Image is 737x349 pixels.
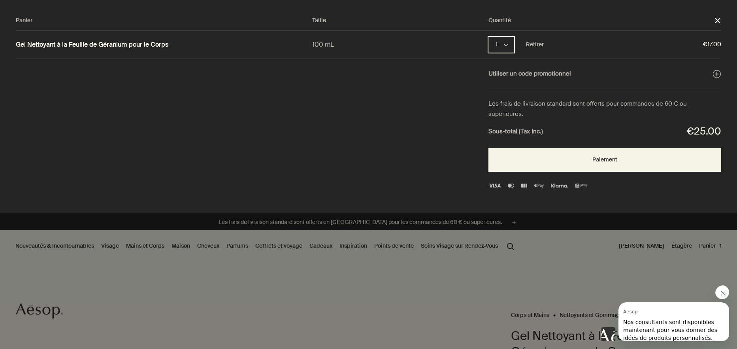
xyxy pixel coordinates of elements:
img: klarna (1) [551,184,568,188]
button: Quantité 1 [488,37,514,53]
strong: Sous-total (Tax Inc.) [488,127,543,137]
span: €17.00 [544,40,721,50]
div: Aesop dit « Nos consultants sont disponibles maintenant pour vous donner des idées de produits pe... [601,285,729,341]
button: Utiliser un code promotionnel [488,69,721,79]
div: Les frais de livraison standard sont offerts pour commandes de 60 € ou supérieures. [488,99,721,119]
img: JBC Logo [521,184,527,188]
button: Fermer [714,17,721,24]
iframe: pas de contenu [601,327,615,341]
div: €25.00 [687,123,721,140]
img: Visa Logo [488,184,501,188]
div: Quantité [488,16,714,25]
iframe: Message de Aesop [618,302,729,341]
button: Paiement [488,148,721,172]
iframe: Fermer le message de Aesop [715,285,729,299]
img: alipay-logo [575,184,586,188]
button: Retirer [526,40,544,49]
div: 100 mL [312,39,488,50]
img: Mastercard Logo [508,184,514,188]
a: Gel Nettoyant à la Feuille de Géranium pour le Corps [16,41,168,49]
div: Panier [16,16,312,25]
img: Apple Pay [534,184,544,188]
div: Taille [312,16,488,25]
